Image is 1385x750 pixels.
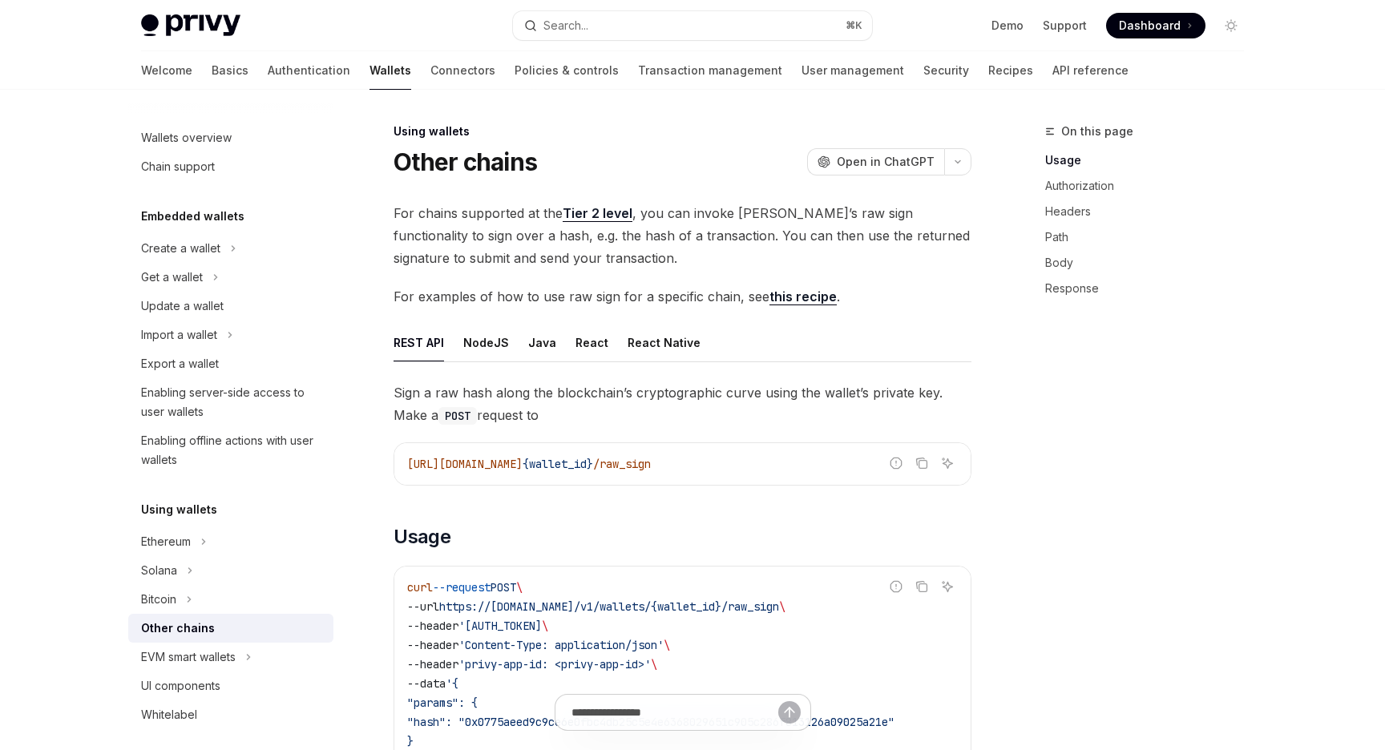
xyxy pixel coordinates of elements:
span: On this page [1061,122,1133,141]
a: Enabling offline actions with user wallets [128,426,333,474]
a: Usage [1045,147,1257,173]
a: Whitelabel [128,700,333,729]
input: Ask a question... [571,695,778,730]
span: --header [407,619,458,633]
span: For examples of how to use raw sign for a specific chain, see . [394,285,971,308]
code: POST [438,407,477,425]
div: React Native [628,324,701,361]
span: {wallet_id} [523,457,593,471]
div: Create a wallet [141,239,220,258]
a: Recipes [988,51,1033,90]
div: Enabling offline actions with user wallets [141,431,324,470]
a: Welcome [141,51,192,90]
button: Toggle Ethereum section [128,527,333,556]
div: Get a wallet [141,268,203,287]
div: React [575,324,608,361]
span: \ [542,619,548,633]
span: Sign a raw hash along the blockchain’s cryptographic curve using the wallet’s private key. Make a... [394,381,971,426]
div: Solana [141,561,177,580]
a: Authorization [1045,173,1257,199]
a: Export a wallet [128,349,333,378]
span: Dashboard [1119,18,1181,34]
span: curl [407,580,433,595]
h1: Other chains [394,147,537,176]
a: Update a wallet [128,292,333,321]
div: NodeJS [463,324,509,361]
a: Wallets [369,51,411,90]
span: \ [664,638,670,652]
span: Usage [394,524,450,550]
button: Copy the contents from the code block [911,453,932,474]
a: Path [1045,224,1257,250]
div: Java [528,324,556,361]
button: Send message [778,701,801,724]
div: Using wallets [394,123,971,139]
a: Security [923,51,969,90]
a: Chain support [128,152,333,181]
img: light logo [141,14,240,37]
div: Wallets overview [141,128,232,147]
div: Enabling server-side access to user wallets [141,383,324,421]
span: --header [407,657,458,671]
span: \ [651,657,657,671]
a: Transaction management [638,51,782,90]
button: Toggle Solana section [128,556,333,585]
span: '{ [446,676,458,691]
button: Toggle Create a wallet section [128,234,333,263]
span: ⌘ K [846,19,862,32]
button: Open in ChatGPT [807,148,944,175]
a: Dashboard [1106,13,1205,38]
button: Ask AI [937,576,958,597]
span: https://[DOMAIN_NAME]/v1/wallets/{wallet_id}/raw_sign [439,599,779,614]
div: Other chains [141,619,215,638]
a: Authentication [268,51,350,90]
div: Bitcoin [141,590,176,609]
a: Support [1043,18,1087,34]
span: Open in ChatGPT [837,154,935,170]
h5: Using wallets [141,500,217,519]
a: Connectors [430,51,495,90]
button: Toggle Get a wallet section [128,263,333,292]
span: \ [779,599,785,614]
div: EVM smart wallets [141,647,236,667]
div: Chain support [141,157,215,176]
button: Toggle Import a wallet section [128,321,333,349]
div: Ethereum [141,532,191,551]
div: Import a wallet [141,325,217,345]
div: Search... [543,16,588,35]
button: Open search [513,11,872,40]
a: Other chains [128,614,333,643]
a: Wallets overview [128,123,333,152]
span: 'privy-app-id: <privy-app-id>' [458,657,651,671]
span: /raw_sign [593,457,651,471]
a: UI components [128,671,333,700]
span: \ [516,580,523,595]
a: Demo [991,18,1024,34]
span: 'Content-Type: application/json' [458,638,664,652]
div: Export a wallet [141,354,219,373]
h5: Embedded wallets [141,207,244,226]
button: Report incorrect code [886,453,907,474]
div: Update a wallet [141,296,224,316]
a: Body [1045,250,1257,276]
button: Report incorrect code [886,576,907,597]
a: Basics [212,51,248,90]
a: Headers [1045,199,1257,224]
div: REST API [394,324,444,361]
a: Enabling server-side access to user wallets [128,378,333,426]
span: --request [433,580,491,595]
a: Response [1045,276,1257,301]
span: '[AUTH_TOKEN] [458,619,542,633]
span: --url [407,599,439,614]
button: Toggle dark mode [1218,13,1244,38]
span: [URL][DOMAIN_NAME] [407,457,523,471]
span: --header [407,638,458,652]
div: UI components [141,676,220,696]
button: Toggle EVM smart wallets section [128,643,333,671]
button: Copy the contents from the code block [911,576,932,597]
a: Tier 2 level [563,205,632,222]
button: Toggle Bitcoin section [128,585,333,614]
a: User management [802,51,904,90]
div: Whitelabel [141,705,197,724]
span: --data [407,676,446,691]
